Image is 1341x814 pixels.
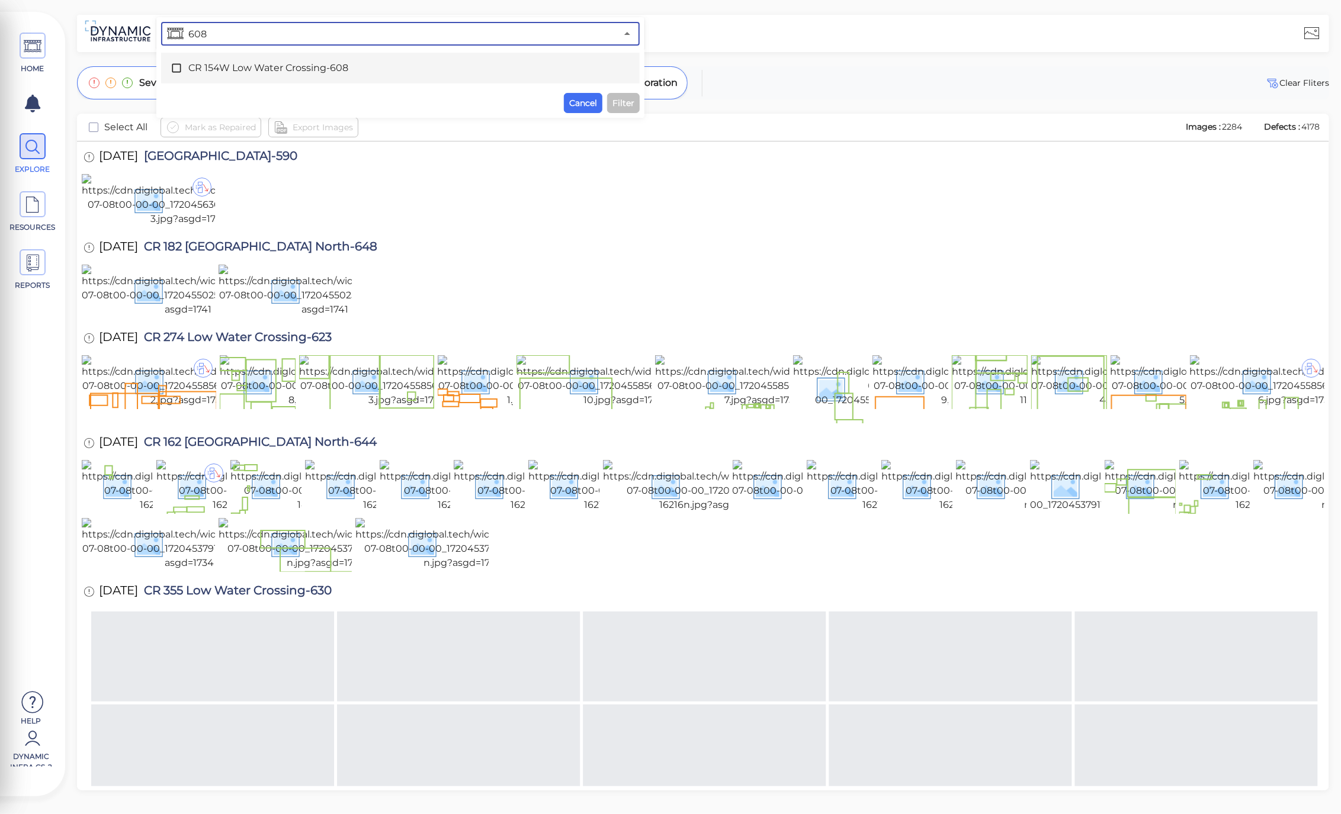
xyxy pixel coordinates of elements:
span: Images : [1185,121,1222,132]
img: https://cdn.diglobal.tech/width210/1734/2024-07-08t00-00-00_1720453791121_cr-1622n.jpg?asgd=1734 [82,518,297,570]
img: https://cdn.diglobal.tech/width210/1734/2024-07-08t00-00-00_1720453791104_cr-162-8-n.jpg?asgd=1734 [355,518,570,570]
a: HOME [6,33,59,74]
span: EXPLORE [8,164,58,175]
img: https://cdn.diglobal.tech/width210/1734/2024-07-08t00-00-00_1720453791204_cr-16214n.jpg?asgd=1734 [528,460,743,512]
img: https://cdn.diglobal.tech/width210/1734/2024-07-08t00-00-00_1720453791164_kimg03182.jpg?asgd=1734 [1030,460,1245,512]
span: CR 355 Low Water Crossing-630 [138,584,332,600]
span: [DATE] [99,150,138,166]
img: https://cdn.diglobal.tech/width210/1734/2024-07-08t00-00-00_1720453791210_cr-16217n.jpg?asgd=1734 [454,460,669,512]
span: Deterioration [615,76,678,90]
img: https://cdn.diglobal.tech/width210/1734/2024-07-08t00-00-00_1720453791197_cr-16216n.jpg?asgd=1734 [603,460,818,512]
img: https://cdn.diglobal.tech/width210/1734/2024-07-08t00-00-00_1720453791177_cr-1628n.jpg?asgd=1734 [881,460,1096,512]
img: https://cdn.diglobal.tech/width210/1765/2024-07-08t00-00-00_1720456362092_hillsdale-3.jpg?asgd=1765 [82,174,296,226]
span: Help [6,716,56,725]
img: https://cdn.diglobal.tech/width210/1752/2024-07-08t00-00-00_1720455856871_cr-274-lwc-7.jpg?asgd=1752 [655,355,869,407]
span: [DATE] [99,584,138,600]
span: CR 162 [GEOGRAPHIC_DATA] North-644 [138,436,377,452]
img: https://cdn.diglobal.tech/width210/1752/2024-07-08t00-00-00_1720455856858_cr-274-lwc-9.jpg?asgd=1752 [872,355,1086,407]
span: 4178 [1301,121,1320,132]
img: https://cdn.diglobal.tech/width210/1734/2024-07-08t00-00-00_1720453791251_cr-1626n.jpg?asgd=1734 [380,460,595,512]
button: Cancel [564,93,602,113]
img: https://cdn.diglobal.tech/width210/1752/2024-07-08t00-00-00_1720455856886_cr-274-lwc-1.jpg?asgd=1752 [438,355,652,407]
button: Close [619,25,636,42]
span: Defects : [1263,121,1301,132]
img: https://cdn.diglobal.tech/width210/1752/2024-07-08t00-00-00_1720455856865_kimg01882.jpg?asgd=1752 [793,355,1007,422]
span: CR 274 Low Water Crossing-623 [138,331,332,347]
img: https://cdn.diglobal.tech/width210/1741/2024-07-08t00-00-00_1720455025516_cr-1827.jpg?asgd=1741 [219,265,431,317]
span: Severity [139,76,177,90]
img: https://cdn.diglobal.tech/width210/1734/2024-07-08t00-00-00_1720453791296_cr-16212n.jpg?asgd=1734 [156,460,371,512]
iframe: Chat [1291,761,1332,805]
img: https://cdn.diglobal.tech/width210/1752/2024-07-08t00-00-00_1720455856879_cr-274-lwc-10.jpg?asgd=... [516,355,730,407]
img: https://cdn.diglobal.tech/width210/1752/2024-07-08t00-00-00_1720455856851_cr-274-lwc-11.jpg?asgd=... [952,355,1166,407]
span: HOME [8,63,58,74]
span: Mark as Repaired [185,120,256,134]
span: [DATE] [99,240,138,256]
span: Select All [104,120,147,134]
img: https://cdn.diglobal.tech/width210/1741/2024-07-08t00-00-00_1720455025521_cr-1828.jpg?asgd=1741 [82,265,294,317]
img: https://cdn.diglobal.tech/width210/1734/2024-07-08t00-00-00_1720453791258_cr-1627n.jpg?asgd=1734 [305,460,520,512]
button: Clear Fliters [1265,76,1329,90]
img: https://cdn.diglobal.tech/width210/1734/2024-07-08t00-00-00_1720453791184_cr-16210n.jpg?asgd=1734 [807,460,1022,512]
img: https://cdn.diglobal.tech/width210/1734/2024-07-08t00-00-00_1720453791264_cr-162-14.jpg?asgd=1734 [230,460,445,512]
span: Export Images [293,120,353,134]
span: RESOURCES [8,222,58,233]
a: RESOURCES [6,191,59,233]
img: https://cdn.diglobal.tech/width210/1752/2024-07-08t00-00-00_1720455856892_cr-274-lwc-3.jpg?asgd=1752 [299,355,513,407]
button: Filter [607,93,640,113]
img: https://cdn.diglobal.tech/width210/1752/2024-07-08t00-00-00_1720455856844_cr-274-lwc-4.jpg?asgd=1752 [1031,355,1245,407]
img: https://cdn.diglobal.tech/width210/1734/2024-07-08t00-00-00_1720453791148_cr-162-7-n.jpg?asgd=1734 [1105,460,1320,512]
button: Export Images [268,117,358,137]
img: https://cdn.diglobal.tech/width210/1752/2024-07-08t00-00-00_1720455856903_cr-274-lwc-2.jpg?asgd=1752 [82,355,296,407]
img: https://cdn.diglobal.tech/width210/1734/2024-07-08t00-00-00_1720453791308_cr-1623n.jpg?asgd=1734 [82,460,297,512]
span: [DATE] [99,331,138,347]
span: [DATE] [99,436,138,452]
span: CR 154W Low Water Crossing-608 [188,61,612,75]
button: Mark as Repaired [161,117,261,137]
span: Filter [612,96,634,110]
span: Cancel [569,96,597,110]
img: https://cdn.diglobal.tech/width210/1734/2024-07-08t00-00-00_1720453791170_cr-162-9-n.jpg?asgd=1734 [956,460,1171,512]
img: https://cdn.diglobal.tech/width210/1752/2024-07-08t00-00-00_1720455856837_cr-274-lwc-5.jpg?asgd=1752 [1111,355,1324,407]
span: Dynamic Infra CS-2 [6,751,56,767]
span: CR 182 [GEOGRAPHIC_DATA] North-648 [138,240,377,256]
span: [GEOGRAPHIC_DATA]-590 [138,150,297,166]
span: REPORTS [8,280,58,291]
img: https://cdn.diglobal.tech/width210/1752/2024-07-08t00-00-00_1720455856899_cr-274-lwc-8.jpg?asgd=1752 [220,355,434,407]
a: EXPLORE [6,133,59,175]
img: https://cdn.diglobal.tech/width210/1734/2024-07-08t00-00-00_1720453791191_cr-1629n.jpg?asgd=1734 [733,460,948,512]
span: 2284 [1222,121,1242,132]
a: REPORTS [6,249,59,291]
img: https://cdn.diglobal.tech/width210/1734/2024-07-08t00-00-00_1720453791112_cr-162-10-n.jpg?asgd=1734 [219,518,434,570]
